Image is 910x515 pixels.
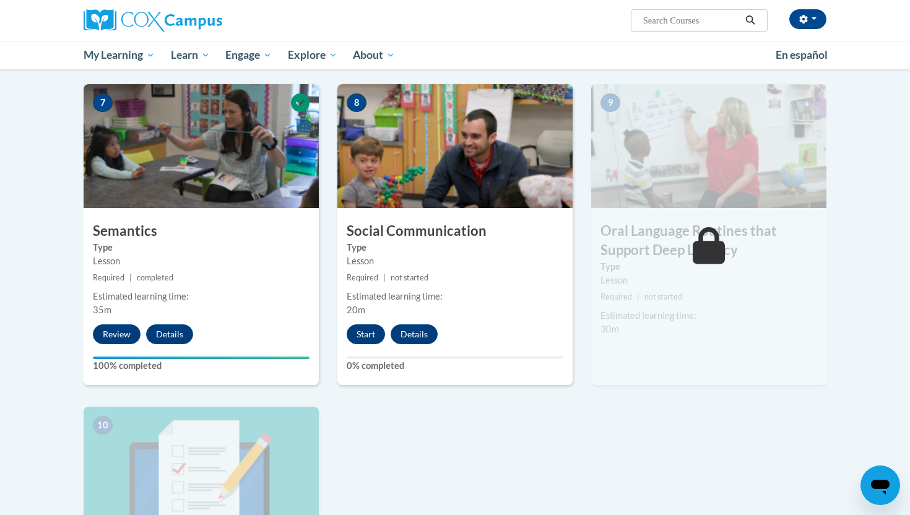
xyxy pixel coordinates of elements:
[637,292,639,301] span: |
[93,241,310,254] label: Type
[644,292,682,301] span: not started
[93,254,310,268] div: Lesson
[347,359,563,373] label: 0% completed
[93,93,113,112] span: 7
[225,48,272,63] span: Engage
[600,292,632,301] span: Required
[93,290,310,303] div: Estimated learning time:
[280,41,345,69] a: Explore
[93,359,310,373] label: 100% completed
[217,41,280,69] a: Engage
[347,273,378,282] span: Required
[93,273,124,282] span: Required
[93,324,141,344] button: Review
[288,48,337,63] span: Explore
[600,324,619,334] span: 30m
[84,222,319,241] h3: Semantics
[789,9,826,29] button: Account Settings
[347,241,563,254] label: Type
[137,273,173,282] span: completed
[642,13,741,28] input: Search Courses
[76,41,163,69] a: My Learning
[741,13,760,28] button: Search
[591,84,826,208] img: Course Image
[600,309,817,322] div: Estimated learning time:
[93,416,113,435] span: 10
[383,273,386,282] span: |
[84,48,155,63] span: My Learning
[347,305,365,315] span: 20m
[65,41,845,69] div: Main menu
[337,84,573,208] img: Course Image
[347,324,385,344] button: Start
[129,273,132,282] span: |
[353,48,395,63] span: About
[93,357,310,359] div: Your progress
[391,273,428,282] span: not started
[347,93,366,112] span: 8
[600,260,817,274] label: Type
[600,274,817,287] div: Lesson
[391,324,438,344] button: Details
[163,41,218,69] a: Learn
[345,41,404,69] a: About
[84,9,222,32] img: Cox Campus
[84,9,319,32] a: Cox Campus
[171,48,210,63] span: Learn
[84,84,319,208] img: Course Image
[347,254,563,268] div: Lesson
[347,290,563,303] div: Estimated learning time:
[600,93,620,112] span: 9
[591,222,826,260] h3: Oral Language Routines that Support Deep Literacy
[860,465,900,505] iframe: Button to launch messaging window
[776,48,828,61] span: En español
[146,324,193,344] button: Details
[93,305,111,315] span: 35m
[337,222,573,241] h3: Social Communication
[768,42,836,68] a: En español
